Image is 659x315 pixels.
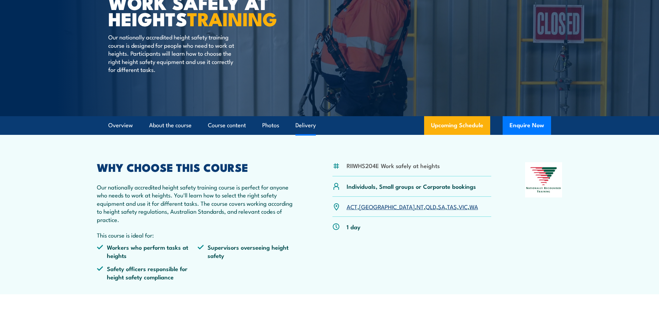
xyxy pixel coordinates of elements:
[459,202,468,211] a: VIC
[425,202,436,211] a: QLD
[347,202,357,211] a: ACT
[208,116,246,135] a: Course content
[295,116,316,135] a: Delivery
[503,116,551,135] button: Enquire Now
[97,183,299,223] p: Our nationally accredited height safety training course is perfect for anyone who needs to work a...
[97,243,198,259] li: Workers who perform tasks at heights
[347,161,440,169] li: RIIWHS204E Work safely at heights
[187,4,277,33] strong: TRAINING
[97,231,299,239] p: This course is ideal for:
[347,203,478,211] p: , , , , , , ,
[149,116,192,135] a: About the course
[198,243,299,259] li: Supervisors overseeing height safety
[438,202,445,211] a: SA
[347,182,476,190] p: Individuals, Small groups or Corporate bookings
[97,162,299,172] h2: WHY CHOOSE THIS COURSE
[525,162,562,197] img: Nationally Recognised Training logo.
[108,33,235,73] p: Our nationally accredited height safety training course is designed for people who need to work a...
[424,116,490,135] a: Upcoming Schedule
[108,116,133,135] a: Overview
[262,116,279,135] a: Photos
[359,202,415,211] a: [GEOGRAPHIC_DATA]
[417,202,424,211] a: NT
[447,202,457,211] a: TAS
[347,223,360,231] p: 1 day
[469,202,478,211] a: WA
[97,265,198,281] li: Safety officers responsible for height safety compliance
